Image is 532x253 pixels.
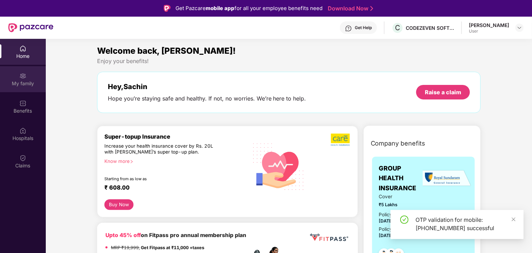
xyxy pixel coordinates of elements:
span: C [395,24,400,32]
div: Hey, Sachin [108,82,306,91]
span: ₹5 Lakhs [379,201,427,208]
div: Policy Expiry [379,226,407,233]
div: Hope you’re staying safe and healthy. If not, no worries. We’re here to help. [108,95,306,102]
img: Stroke [370,5,373,12]
img: svg+xml;base64,PHN2ZyBpZD0iQmVuZWZpdHMiIHhtbG5zPSJodHRwOi8vd3d3LnczLm9yZy8yMDAwL3N2ZyIgd2lkdGg9Ij... [19,100,26,107]
div: Super-topup Insurance [104,133,248,140]
img: svg+xml;base64,PHN2ZyBpZD0iSG9tZSIgeG1sbnM9Imh0dHA6Ly93d3cudzMub3JnLzIwMDAvc3ZnIiB3aWR0aD0iMjAiIG... [19,45,26,52]
span: Cover [379,193,427,200]
img: insurerLogo [423,170,471,187]
strong: mobile app [206,5,234,11]
img: svg+xml;base64,PHN2ZyBpZD0iRHJvcGRvd24tMzJ4MzIiIHhtbG5zPSJodHRwOi8vd3d3LnczLm9yZy8yMDAwL3N2ZyIgd2... [517,25,522,30]
div: Enjoy your benefits! [97,58,481,65]
img: New Pazcare Logo [8,23,53,32]
strong: Get Fitpass at ₹11,000 +taxes [141,245,204,250]
span: Company benefits [371,139,426,148]
img: svg+xml;base64,PHN2ZyB4bWxucz0iaHR0cDovL3d3dy53My5vcmcvMjAwMC9zdmciIHhtbG5zOnhsaW5rPSJodHRwOi8vd3... [248,135,310,198]
div: OTP validation for mobile: [PHONE_NUMBER] successful [415,216,515,232]
span: close [511,217,516,222]
img: svg+xml;base64,PHN2ZyBpZD0iSG9zcGl0YWxzIiB4bWxucz0iaHR0cDovL3d3dy53My5vcmcvMjAwMC9zdmciIHdpZHRoPS... [19,127,26,134]
div: Get Pazcare for all your employee benefits need [175,4,323,12]
span: GROUP HEALTH INSURANCE [379,164,427,193]
img: svg+xml;base64,PHN2ZyB3aWR0aD0iMjAiIGhlaWdodD0iMjAiIHZpZXdCb3g9IjAgMCAyMCAyMCIgZmlsbD0ibm9uZSIgeG... [19,72,26,79]
div: Know more [104,158,244,163]
div: [PERSON_NAME] [469,22,509,28]
span: [DATE] [379,233,394,238]
span: check-circle [400,216,409,224]
div: CODEZEVEN SOFTWARE PRIVATE LIMITED [406,25,454,31]
b: on Fitpass pro annual membership plan [105,232,246,238]
del: MRP ₹19,999, [111,245,140,250]
div: ₹ 608.00 [104,184,241,192]
a: Download Now [328,5,371,12]
div: Increase your health insurance cover by Rs. 20L with [PERSON_NAME]’s super top-up plan. [104,143,218,156]
div: Starting from as low as [104,176,218,181]
img: svg+xml;base64,PHN2ZyBpZD0iQ2xhaW0iIHhtbG5zPSJodHRwOi8vd3d3LnczLm9yZy8yMDAwL3N2ZyIgd2lkdGg9IjIwIi... [19,155,26,162]
img: Logo [164,5,171,12]
div: Raise a claim [425,88,461,96]
button: Buy Now [104,199,134,210]
span: right [130,160,134,164]
img: fppp.png [309,231,349,244]
div: Policy issued [379,211,408,218]
span: [DATE] [379,218,394,224]
div: Get Help [355,25,372,30]
div: User [469,28,509,34]
img: svg+xml;base64,PHN2ZyBpZD0iSGVscC0zMngzMiIgeG1sbnM9Imh0dHA6Ly93d3cudzMub3JnLzIwMDAvc3ZnIiB3aWR0aD... [345,25,352,32]
b: Upto 45% off [105,232,141,238]
img: b5dec4f62d2307b9de63beb79f102df3.png [331,133,351,146]
span: Welcome back, [PERSON_NAME]! [97,46,236,56]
